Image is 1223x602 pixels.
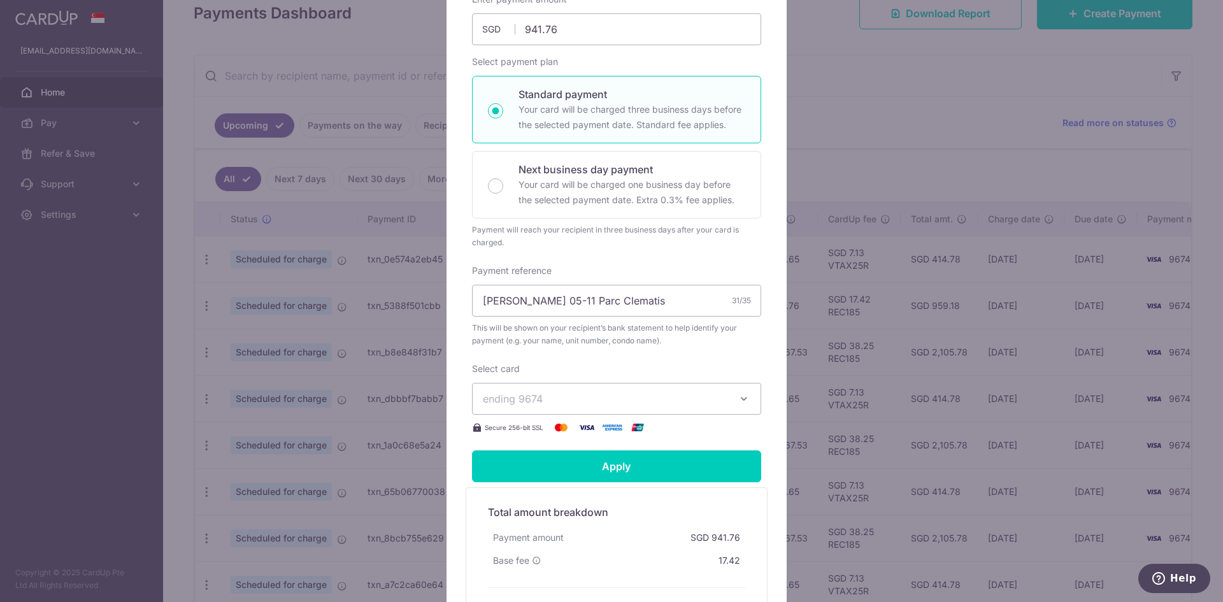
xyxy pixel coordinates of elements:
h5: Total amount breakdown [488,505,745,520]
p: Standard payment [519,87,745,102]
label: Select payment plan [472,55,558,68]
button: ending 9674 [472,383,761,415]
img: UnionPay [625,420,650,435]
p: Your card will be charged three business days before the selected payment date. Standard fee appl... [519,102,745,133]
label: Select card [472,362,520,375]
img: Mastercard [548,420,574,435]
img: American Express [599,420,625,435]
div: 31/35 [732,294,751,307]
span: Base fee [493,554,529,567]
span: ending 9674 [483,392,543,405]
div: 17.42 [713,549,745,572]
div: Payment will reach your recipient in three business days after your card is charged. [472,224,761,249]
label: Payment reference [472,264,552,277]
div: SGD 941.76 [685,526,745,549]
div: Payment amount [488,526,569,549]
p: Your card will be charged one business day before the selected payment date. Extra 0.3% fee applies. [519,177,745,208]
input: 0.00 [472,13,761,45]
span: Secure 256-bit SSL [485,422,543,433]
p: Next business day payment [519,162,745,177]
img: Visa [574,420,599,435]
span: This will be shown on your recipient’s bank statement to help identify your payment (e.g. your na... [472,322,761,347]
input: Apply [472,450,761,482]
span: SGD [482,23,515,36]
iframe: Opens a widget where you can find more information [1138,564,1210,596]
